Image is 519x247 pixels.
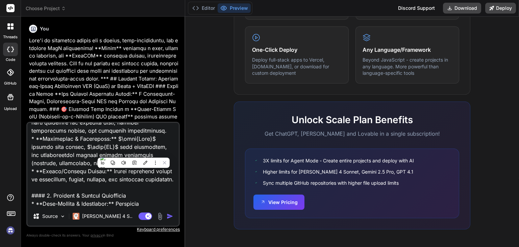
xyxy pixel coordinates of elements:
[82,213,132,220] p: [PERSON_NAME] 4 S..
[245,130,459,138] p: Get ChatGPT, [PERSON_NAME] and Lovable in a single subscription!
[42,213,58,220] p: Source
[26,5,66,12] span: Choose Project
[26,232,180,239] p: Always double-check its answers. Your in Bind
[27,123,179,207] textarea: Lore'i do sitametco adipis eli s doeius, temp-incididuntu, lab etdolore MagN aliquaenima! **Minim...
[73,213,79,220] img: Claude 4 Sonnet
[5,225,16,236] img: signin
[91,233,103,237] span: privacy
[263,168,413,175] span: Higher limits for [PERSON_NAME] 4 Sonnet, Gemini 2.5 Pro, GPT 4.1
[443,3,481,14] button: Download
[167,213,173,220] img: icon
[26,227,180,232] p: Keyboard preferences
[40,25,49,32] h6: You
[252,57,342,76] p: Deploy full-stack apps to Vercel, [DOMAIN_NAME], or download for custom deployment
[252,46,342,54] h4: One-Click Deploy
[4,106,17,112] label: Upload
[218,3,251,13] button: Preview
[245,113,459,127] h2: Unlock Scale Plan Benefits
[363,46,452,54] h4: Any Language/Framework
[156,212,164,220] img: attachment
[3,34,18,40] label: threads
[253,195,304,210] button: View Pricing
[263,157,414,164] span: 3X limits for Agent Mode - Create entire projects and deploy with AI
[4,81,17,86] label: GitHub
[60,214,66,219] img: Pick Models
[363,57,452,76] p: Beyond JavaScript - create projects in any language. More powerful than language-specific tools
[6,57,15,63] label: code
[485,3,516,14] button: Deploy
[394,3,439,14] div: Discord Support
[263,179,399,186] span: Sync multiple GitHub repositories with higher file upload limits
[190,3,218,13] button: Editor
